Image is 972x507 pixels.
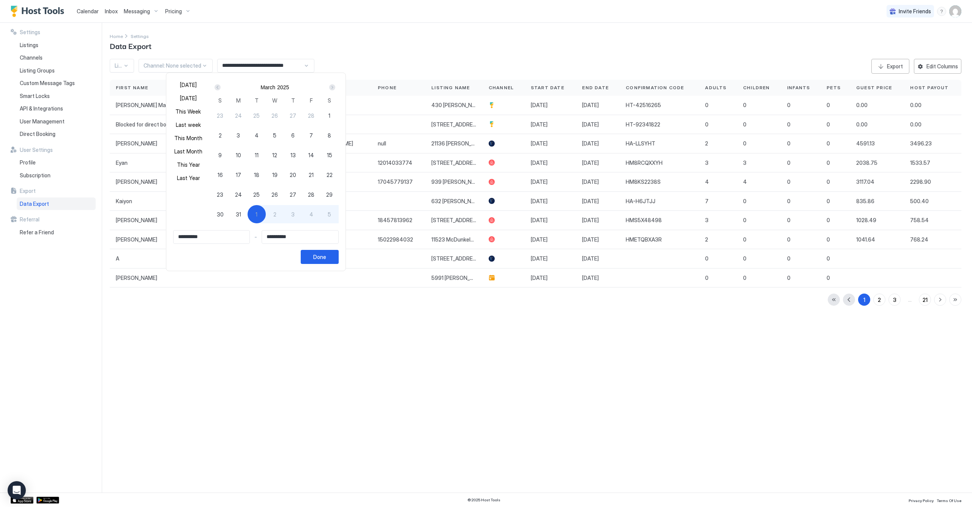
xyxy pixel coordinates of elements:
button: 11 [248,146,266,164]
span: 29 [326,191,333,199]
span: 25 [253,112,260,120]
span: 11 [255,151,259,159]
span: 15 [327,151,332,159]
span: 20 [290,171,296,179]
input: Input Field [174,231,250,243]
span: 5 [273,131,276,139]
button: 12 [266,146,284,164]
span: 23 [217,191,223,199]
span: 8 [328,131,331,139]
span: 24 [235,191,242,199]
span: - [254,234,257,240]
span: 28 [308,191,314,199]
span: 3 [237,131,240,139]
button: This Week [173,106,204,117]
span: 31 [236,210,241,218]
span: 5 [328,210,331,218]
span: 28 [308,112,314,120]
button: 7 [302,126,320,144]
span: 21 [309,171,314,179]
button: 13 [284,146,302,164]
button: 3 [284,205,302,223]
button: 20 [284,166,302,184]
span: 14 [308,151,314,159]
button: 31 [229,205,248,223]
button: [DATE] [173,80,204,90]
button: 3 [229,126,248,144]
button: 23 [211,106,229,125]
button: 2 [211,126,229,144]
button: 19 [266,166,284,184]
button: 27 [284,106,302,125]
button: 18 [248,166,266,184]
span: F [310,96,313,104]
button: 2025 [277,84,289,90]
button: Last Month [173,146,204,156]
span: 4 [255,131,259,139]
span: 6 [291,131,295,139]
span: 10 [236,151,241,159]
span: 7 [309,131,313,139]
button: Last week [173,120,204,130]
button: 22 [320,166,339,184]
button: 27 [284,185,302,204]
span: 4 [309,210,313,218]
button: 26 [266,185,284,204]
span: 24 [235,112,242,120]
button: 9 [211,146,229,164]
span: 26 [271,191,278,199]
span: 25 [253,191,260,199]
button: Done [301,250,339,264]
button: Last Year [173,173,204,183]
button: 23 [211,185,229,204]
button: 26 [266,106,284,125]
span: S [218,96,222,104]
span: W [272,96,277,104]
button: 1 [320,106,339,125]
button: 5 [266,126,284,144]
button: Next [327,83,337,92]
div: Open Intercom Messenger [8,481,26,499]
button: 14 [302,146,320,164]
span: 13 [290,151,296,159]
button: 25 [248,106,266,125]
span: 23 [217,112,223,120]
button: Prev [213,83,223,92]
button: 1 [248,205,266,223]
span: 9 [218,151,222,159]
button: 24 [229,185,248,204]
button: This Month [173,133,204,143]
button: March [260,84,275,90]
span: 27 [290,191,296,199]
button: 8 [320,126,339,144]
span: 12 [272,151,277,159]
span: 1 [328,112,330,120]
span: 2 [273,210,276,218]
span: 30 [217,210,224,218]
span: 17 [236,171,241,179]
span: S [328,96,331,104]
button: 4 [302,205,320,223]
button: 28 [302,185,320,204]
button: This Year [173,160,204,170]
span: T [255,96,259,104]
span: 18 [254,171,259,179]
button: 17 [229,166,248,184]
button: 25 [248,185,266,204]
button: 24 [229,106,248,125]
button: 30 [211,205,229,223]
button: 6 [284,126,302,144]
span: T [291,96,295,104]
button: 5 [320,205,339,223]
button: 21 [302,166,320,184]
button: 29 [320,185,339,204]
span: 26 [271,112,278,120]
button: 15 [320,146,339,164]
span: 22 [327,171,333,179]
button: 2 [266,205,284,223]
button: 4 [248,126,266,144]
button: 16 [211,166,229,184]
span: 27 [290,112,296,120]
